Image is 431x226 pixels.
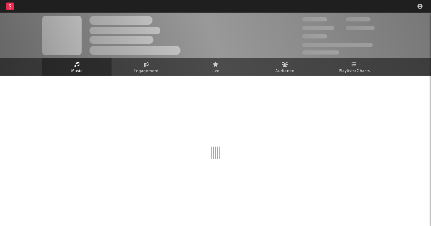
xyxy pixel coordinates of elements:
span: 100,000 [302,34,327,38]
a: Playlists/Charts [319,58,389,76]
span: 1,000,000 [346,26,375,30]
a: Engagement [112,58,181,76]
span: 100,000 [346,17,371,21]
span: Live [211,67,220,75]
span: 50,000,000 [302,26,334,30]
span: Audience [275,67,295,75]
span: Engagement [134,67,159,75]
a: Music [42,58,112,76]
a: Live [181,58,250,76]
span: Playlists/Charts [339,67,370,75]
span: 300,000 [302,17,327,21]
a: Audience [250,58,319,76]
span: Jump Score: 85.0 [302,50,339,55]
span: 50,000,000 Monthly Listeners [302,43,373,47]
span: Music [71,67,83,75]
